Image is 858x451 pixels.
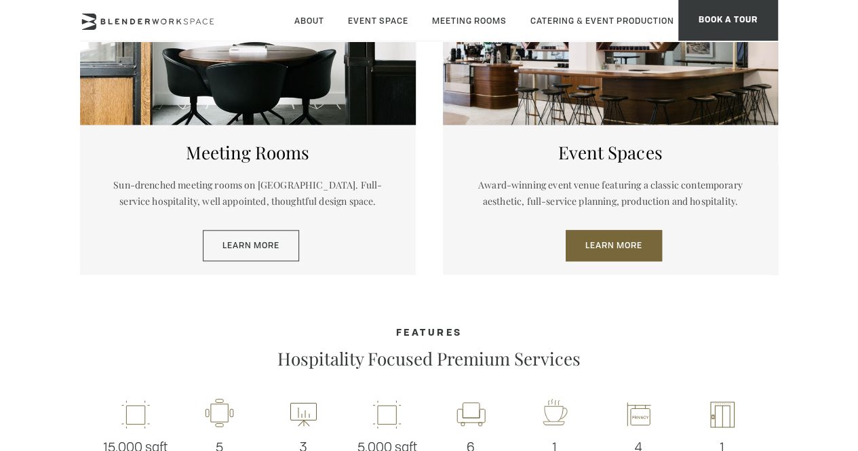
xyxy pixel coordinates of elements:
iframe: Chat Widget [614,277,858,451]
img: workspace-nyc-hospitality-icon-2x.png [538,398,572,431]
h5: Event Spaces [463,142,758,163]
p: Sun-drenched meeting rooms on [GEOGRAPHIC_DATA]. Full-service hospitality, well appointed, though... [100,177,395,210]
h5: Meeting Rooms [100,142,395,163]
p: Award-winning event venue featuring a classic contemporary aesthetic, full-service planning, prod... [463,177,758,210]
p: Hospitality Focused Premium Services [192,348,667,369]
a: Learn More [566,230,662,261]
a: Learn More [203,230,299,261]
h4: Features [80,328,778,338]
